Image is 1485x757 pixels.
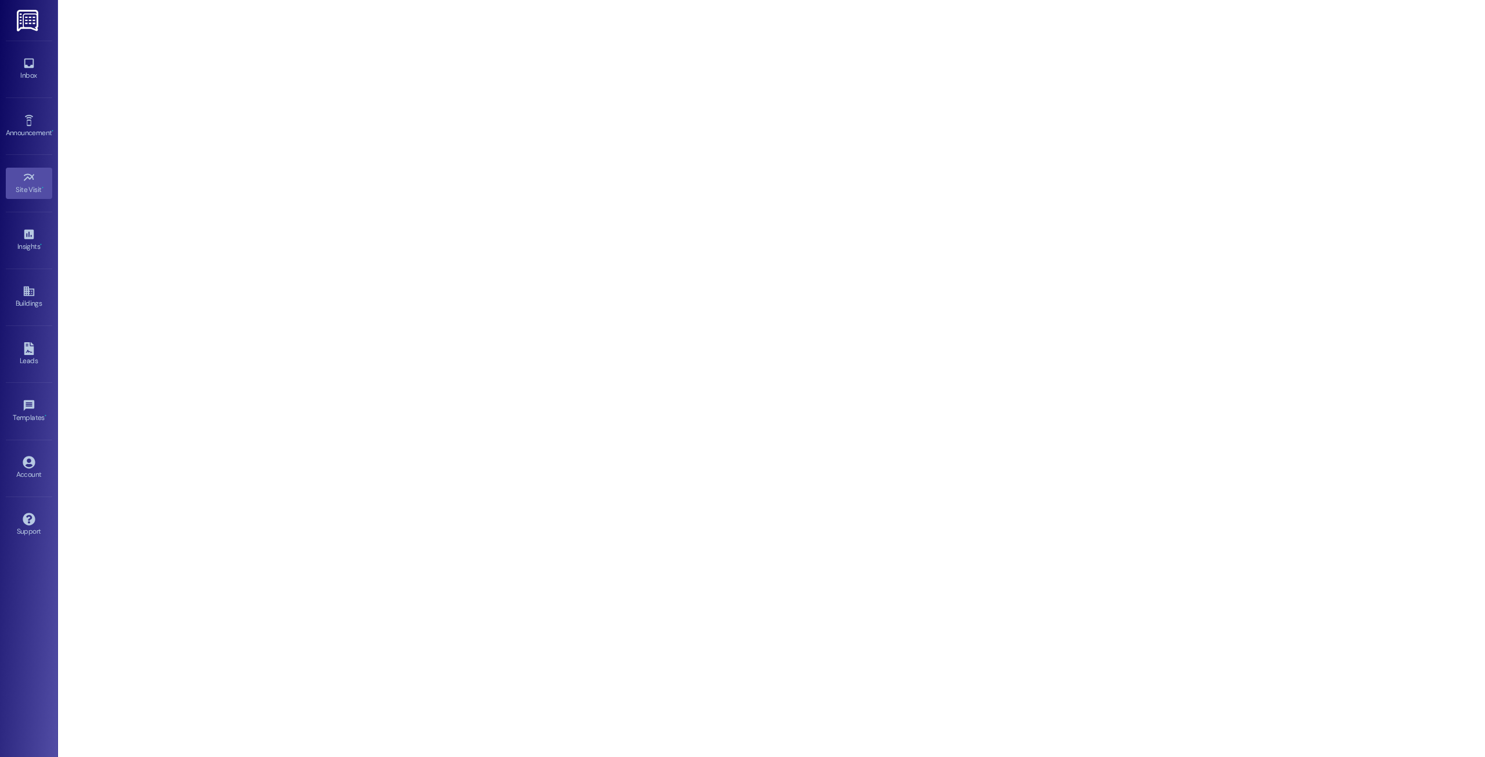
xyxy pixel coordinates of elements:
[6,281,52,313] a: Buildings
[45,412,46,420] span: •
[6,396,52,427] a: Templates •
[6,509,52,541] a: Support
[6,53,52,85] a: Inbox
[42,184,44,192] span: •
[52,127,53,135] span: •
[17,10,41,31] img: ResiDesk Logo
[6,224,52,256] a: Insights •
[6,452,52,484] a: Account
[6,339,52,370] a: Leads
[6,168,52,199] a: Site Visit •
[40,241,42,249] span: •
